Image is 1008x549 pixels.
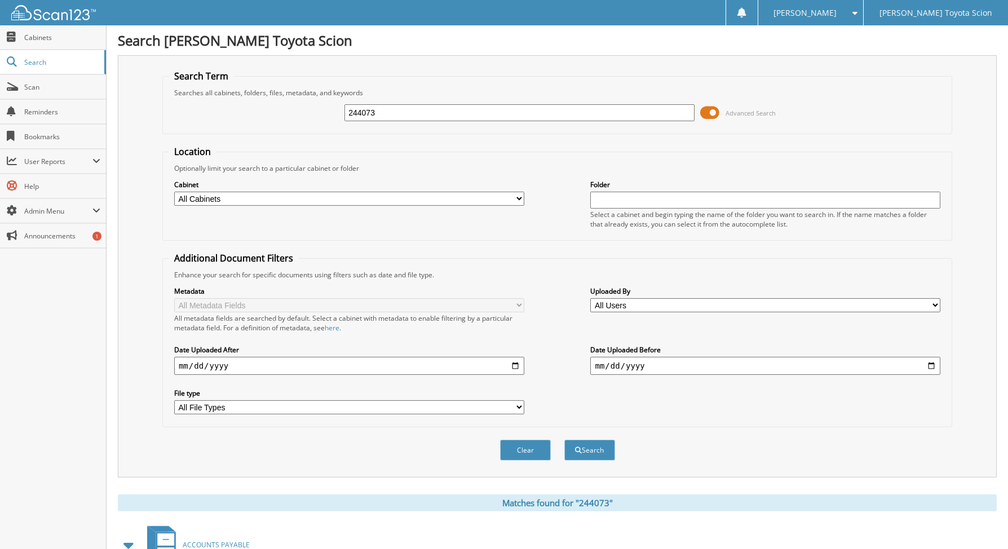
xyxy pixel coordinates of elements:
[24,206,92,216] span: Admin Menu
[325,323,339,333] a: here
[590,357,940,375] input: end
[590,180,940,189] label: Folder
[24,33,100,42] span: Cabinets
[879,10,992,16] span: [PERSON_NAME] Toyota Scion
[169,270,946,280] div: Enhance your search for specific documents using filters such as date and file type.
[24,132,100,141] span: Bookmarks
[24,82,100,92] span: Scan
[174,313,524,333] div: All metadata fields are searched by default. Select a cabinet with metadata to enable filtering b...
[169,163,946,173] div: Optionally limit your search to a particular cabinet or folder
[590,286,940,296] label: Uploaded By
[169,252,299,264] legend: Additional Document Filters
[500,440,551,461] button: Clear
[24,157,92,166] span: User Reports
[169,70,234,82] legend: Search Term
[726,109,776,117] span: Advanced Search
[564,440,615,461] button: Search
[773,10,837,16] span: [PERSON_NAME]
[174,286,524,296] label: Metadata
[24,107,100,117] span: Reminders
[174,345,524,355] label: Date Uploaded After
[24,181,100,191] span: Help
[92,232,101,241] div: 1
[118,31,997,50] h1: Search [PERSON_NAME] Toyota Scion
[11,5,96,20] img: scan123-logo-white.svg
[174,388,524,398] label: File type
[169,145,216,158] legend: Location
[24,57,99,67] span: Search
[118,494,997,511] div: Matches found for "244073"
[590,345,940,355] label: Date Uploaded Before
[174,180,524,189] label: Cabinet
[174,357,524,375] input: start
[24,231,100,241] span: Announcements
[590,210,940,229] div: Select a cabinet and begin typing the name of the folder you want to search in. If the name match...
[169,88,946,98] div: Searches all cabinets, folders, files, metadata, and keywords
